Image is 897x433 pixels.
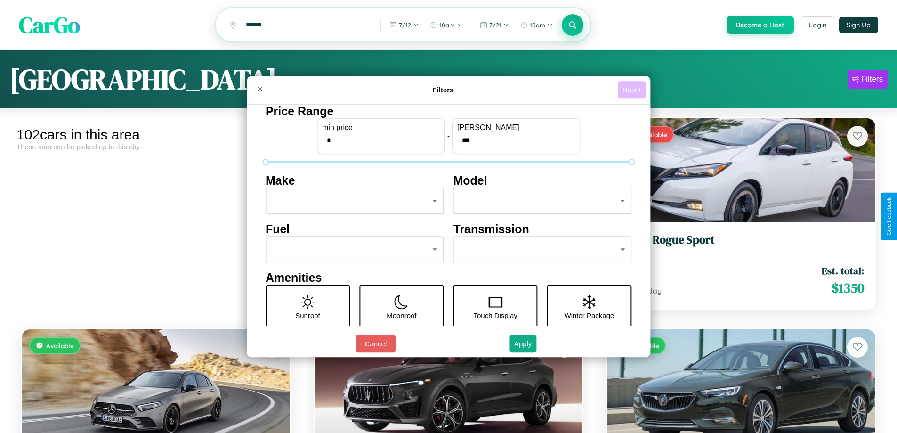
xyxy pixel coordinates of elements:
span: 7 / 21 [489,21,501,29]
h4: Fuel [266,222,444,236]
button: 10am [516,17,558,33]
div: These cars can be picked up in this city. [16,143,295,151]
div: 102 cars in this area [16,127,295,143]
h4: Model [453,174,632,188]
span: 10am [530,21,545,29]
button: Filters [848,70,888,89]
p: Winter Package [565,309,614,322]
button: Become a Host [727,16,794,34]
button: Cancel [356,335,396,352]
button: 10am [425,17,467,33]
label: min price [322,123,440,132]
span: Available [46,342,74,350]
p: Touch Display [473,309,517,322]
span: 10am [439,21,455,29]
p: Sunroof [295,309,320,322]
h4: Amenities [266,271,631,285]
h4: Make [266,174,444,188]
button: Sign Up [839,17,878,33]
button: Reset [618,81,646,98]
h1: [GEOGRAPHIC_DATA] [9,60,277,98]
span: CarGo [19,9,80,41]
div: Give Feedback [886,197,892,236]
span: 7 / 12 [399,21,411,29]
p: - [447,130,450,142]
button: Apply [509,335,537,352]
h3: Nissan Rogue Sport [618,233,864,247]
h4: Filters [268,86,618,94]
div: Filters [861,74,883,84]
h4: Transmission [453,222,632,236]
a: Nissan Rogue Sport2014 [618,233,864,256]
button: 7/12 [385,17,423,33]
h4: Price Range [266,105,631,118]
p: Moonroof [387,309,416,322]
label: [PERSON_NAME] [457,123,575,132]
span: $ 1350 [832,278,864,297]
button: Login [801,16,834,33]
span: / day [642,286,662,295]
span: Est. total: [822,264,864,278]
button: 7/21 [475,17,514,33]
